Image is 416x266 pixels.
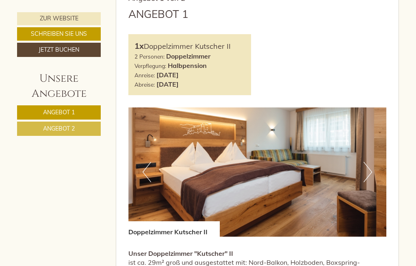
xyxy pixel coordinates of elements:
[134,62,166,69] small: Verpflegung:
[134,72,155,78] small: Anreise:
[128,107,387,237] img: image
[134,81,155,88] small: Abreise:
[17,71,101,101] div: Unsere Angebote
[156,71,179,79] b: [DATE]
[134,53,165,60] small: 2 Personen:
[166,52,210,60] b: Doppelzimmer
[143,162,151,182] button: Previous
[128,249,233,257] strong: Unser Doppelzimmer "Kutscher" II
[128,221,220,237] div: Doppelzimmer Kutscher II
[128,7,188,22] div: Angebot 1
[168,61,207,70] b: Halbpension
[364,162,372,182] button: Next
[134,41,144,51] b: 1x
[156,80,179,88] b: [DATE]
[17,43,101,57] a: Jetzt buchen
[134,40,245,52] div: Doppelzimmer Kutscher II
[43,125,75,132] span: Angebot 2
[17,27,101,41] a: Schreiben Sie uns
[43,109,75,116] span: Angebot 1
[17,12,101,25] a: Zur Website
